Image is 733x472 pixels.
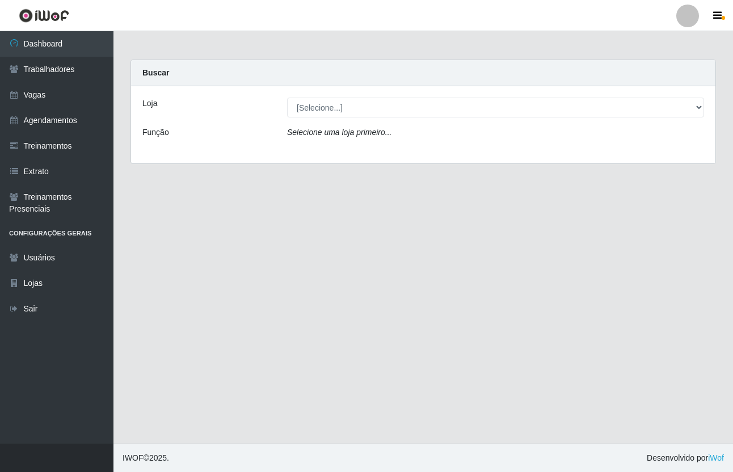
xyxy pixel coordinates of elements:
span: Desenvolvido por [647,452,724,464]
a: iWof [708,453,724,462]
span: © 2025 . [123,452,169,464]
label: Loja [142,98,157,109]
i: Selecione uma loja primeiro... [287,128,391,137]
span: IWOF [123,453,144,462]
img: CoreUI Logo [19,9,69,23]
strong: Buscar [142,68,169,77]
label: Função [142,127,169,138]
